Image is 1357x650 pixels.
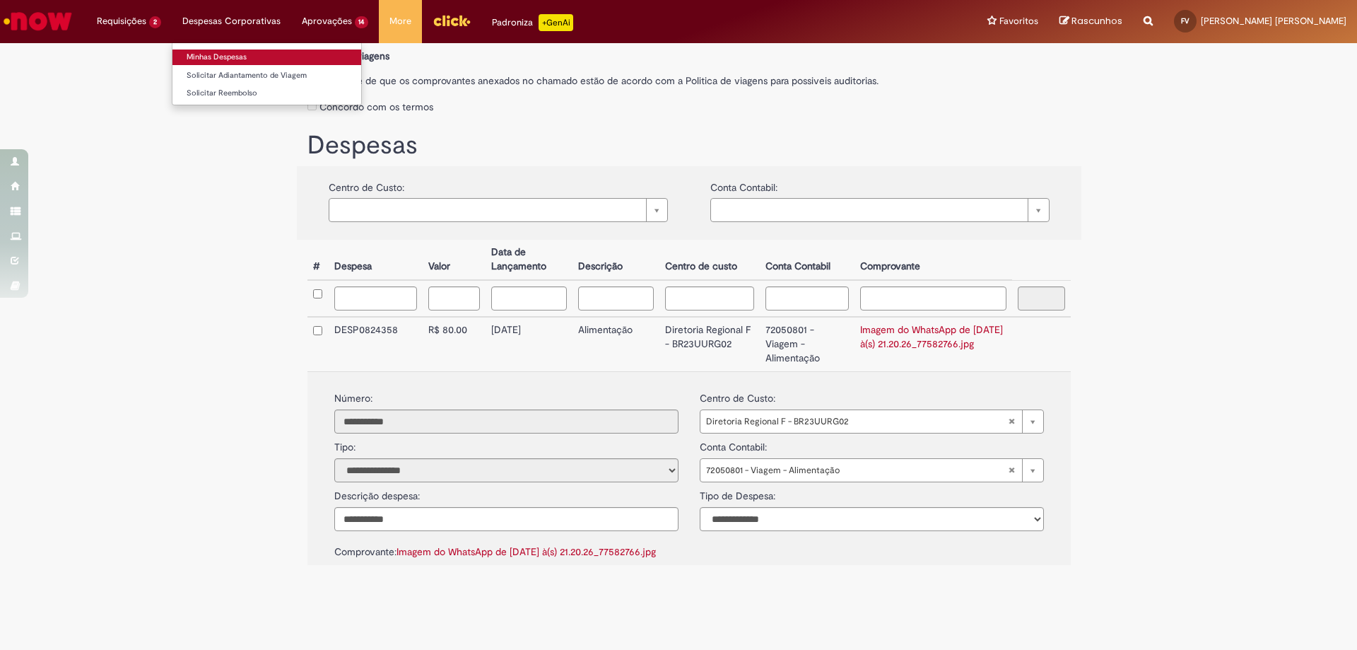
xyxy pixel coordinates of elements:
[860,323,1003,350] a: Imagem do WhatsApp de [DATE] à(s) 21.20.26_77582766.jpg
[172,68,361,83] a: Solicitar Adiantamento de Viagem
[659,240,760,280] th: Centro de custo
[149,16,161,28] span: 2
[307,132,1071,160] h1: Despesas
[486,317,572,371] td: [DATE]
[334,538,678,559] div: Comprovante:
[760,317,854,371] td: 72050801 - Viagem - Alimentação
[700,410,1044,434] a: Diretoria Regional F - BR23UURG02Limpar campo centro_de_custo
[334,392,372,406] label: Número:
[329,198,668,222] a: Limpar campo {0}
[659,317,760,371] td: Diretoria Regional F - BR23UURG02
[700,434,767,455] label: Conta Contabil:
[854,240,1012,280] th: Comprovante
[97,14,146,28] span: Requisições
[329,240,422,280] th: Despesa
[433,10,471,31] img: click_logo_yellow_360x200.png
[172,50,361,65] a: Minhas Despesas
[302,14,352,28] span: Aprovações
[492,14,573,31] div: Padroniza
[706,459,1008,482] span: 72050801 - Viagem - Alimentação
[1181,16,1189,25] span: FV
[999,14,1038,28] span: Favoritos
[854,317,1012,371] td: Imagem do WhatsApp de [DATE] à(s) 21.20.26_77582766.jpg
[1,7,74,35] img: ServiceNow
[1001,410,1022,433] abbr: Limpar campo centro_de_custo
[355,16,369,28] span: 14
[307,240,329,280] th: #
[329,173,404,195] label: Centro de Custo:
[710,173,777,195] label: Conta Contabil:
[539,14,573,31] p: +GenAi
[172,42,362,105] ul: Despesas Corporativas
[700,458,1044,482] a: 72050801 - Viagem - AlimentaçãoLimpar campo conta_contabil
[334,434,356,455] label: Tipo:
[1059,15,1122,28] a: Rascunhos
[572,240,659,280] th: Descrição
[319,100,433,114] label: Concordo com os termos
[1201,15,1346,27] span: [PERSON_NAME] [PERSON_NAME]
[423,317,486,371] td: R$ 80.00
[307,66,1071,88] label: Estou ciente de que os comprovantes anexados no chamado estão de acordo com a Politica de viagens...
[760,240,854,280] th: Conta Contabil
[172,86,361,101] a: Solicitar Reembolso
[182,14,281,28] span: Despesas Corporativas
[389,14,411,28] span: More
[706,410,1008,433] span: Diretoria Regional F - BR23UURG02
[1001,459,1022,482] abbr: Limpar campo conta_contabil
[329,317,422,371] td: DESP0824358
[1071,14,1122,28] span: Rascunhos
[486,240,572,280] th: Data de Lançamento
[572,317,659,371] td: Alimentação
[700,482,775,504] label: Tipo de Despesa:
[700,385,775,406] label: Centro de Custo:
[334,489,420,504] label: Descrição despesa:
[710,198,1050,222] a: Limpar campo {0}
[423,240,486,280] th: Valor
[396,545,656,558] a: Imagem do WhatsApp de [DATE] à(s) 21.20.26_77582766.jpg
